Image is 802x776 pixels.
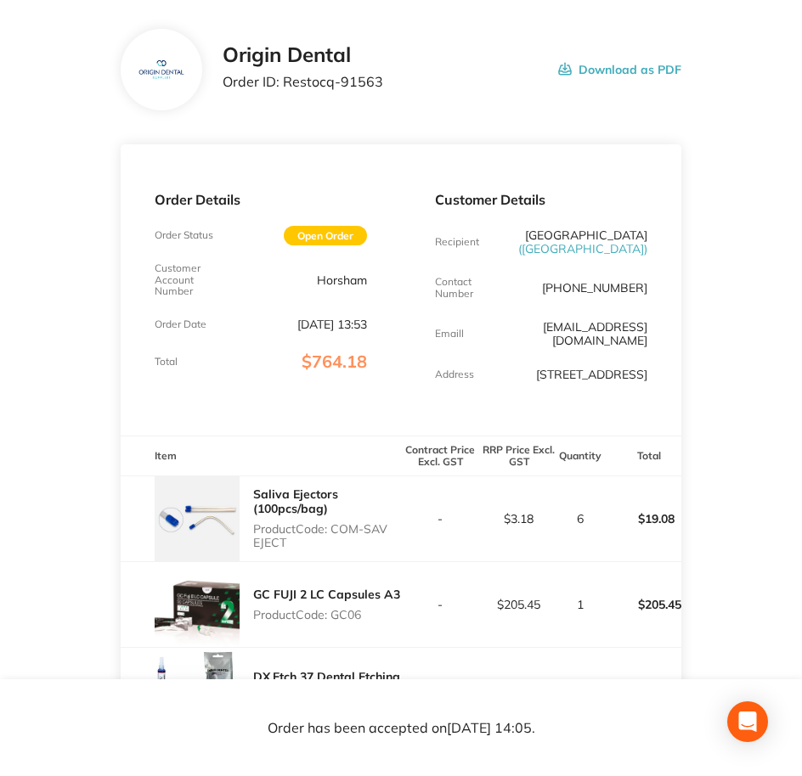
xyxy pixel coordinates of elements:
[284,226,367,245] span: Open Order
[402,512,479,526] p: -
[558,43,681,96] button: Download as PDF
[155,192,367,207] p: Order Details
[253,522,401,549] p: Product Code: COM-SAV EJECT
[435,276,505,300] p: Contact Number
[435,192,647,207] p: Customer Details
[558,436,603,475] th: Quantity
[435,236,479,248] p: Recipient
[253,669,400,698] a: DX.Etch 37 Dental Etching Gel
[481,512,558,526] p: $3.18
[155,318,206,330] p: Order Date
[505,228,647,256] p: [GEOGRAPHIC_DATA]
[518,241,647,256] span: ( [GEOGRAPHIC_DATA] )
[223,74,383,89] p: Order ID: Restocq- 91563
[604,584,681,625] p: $205.45
[317,273,367,287] p: Horsham
[253,486,338,515] a: Saliva Ejectors (100pcs/bag)
[727,701,768,742] div: Open Intercom Messenger
[155,562,240,647] img: N3FnMm5rMg
[121,436,401,475] th: Item
[253,608,400,621] p: Product Code: GC06
[297,318,367,331] p: [DATE] 13:53
[435,328,464,340] p: Emaill
[223,43,383,67] h2: Origin Dental
[401,436,480,475] th: Contract Price Excl. GST
[268,720,535,735] p: Order has been accepted on [DATE] 14:05 .
[559,512,602,526] p: 6
[435,368,474,380] p: Address
[155,356,178,368] p: Total
[480,436,559,475] th: RRP Price Excl. GST
[155,262,225,297] p: Customer Account Number
[604,498,681,539] p: $19.08
[542,281,647,295] p: [PHONE_NUMBER]
[155,476,240,561] img: anptZzZiMQ
[155,229,213,241] p: Order Status
[302,351,367,372] span: $764.18
[603,436,682,475] th: Total
[133,42,189,98] img: YzF0MTI4NA
[155,648,240,740] img: YmNjeWIzdg
[604,673,681,714] p: $48.00
[536,368,647,381] p: [STREET_ADDRESS]
[402,598,479,611] p: -
[559,598,602,611] p: 1
[253,587,400,602] a: GC FUJI 2 LC Capsules A3
[543,319,647,348] a: [EMAIL_ADDRESS][DOMAIN_NAME]
[481,598,558,611] p: $205.45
